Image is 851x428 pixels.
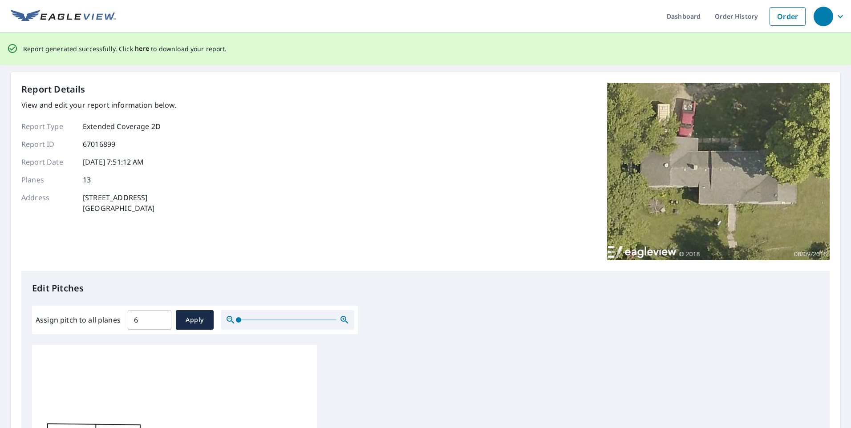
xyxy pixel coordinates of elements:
button: here [135,43,150,54]
a: Order [770,7,806,26]
p: Planes [21,174,75,185]
input: 00.0 [128,307,171,332]
p: Extended Coverage 2D [83,121,161,132]
button: Apply [176,310,214,330]
img: Top image [607,83,830,261]
p: Report Date [21,157,75,167]
p: Address [21,192,75,214]
p: View and edit your report information below. [21,100,177,110]
p: Edit Pitches [32,282,819,295]
p: 67016899 [83,139,115,149]
label: Assign pitch to all planes [36,315,121,325]
span: Apply [183,315,207,326]
p: [STREET_ADDRESS] [GEOGRAPHIC_DATA] [83,192,155,214]
p: Report Details [21,83,85,96]
p: Report Type [21,121,75,132]
p: [DATE] 7:51:12 AM [83,157,144,167]
p: Report generated successfully. Click to download your report. [23,43,227,54]
p: 13 [83,174,91,185]
img: EV Logo [11,10,116,23]
p: Report ID [21,139,75,149]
